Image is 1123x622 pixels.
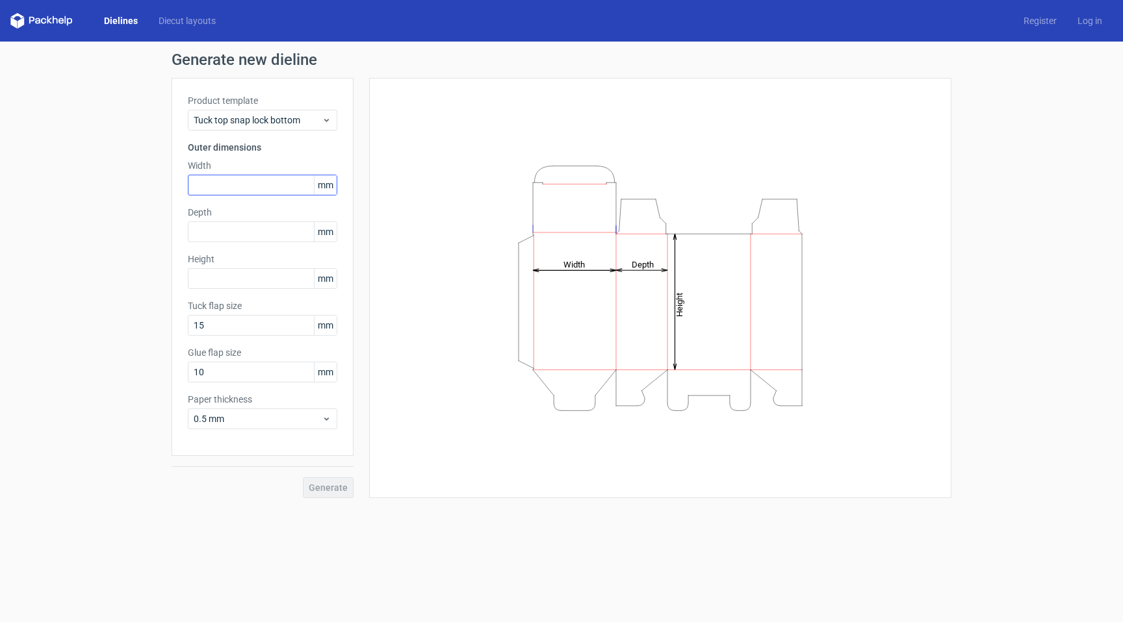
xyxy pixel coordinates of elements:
h3: Outer dimensions [188,141,337,154]
label: Paper thickness [188,393,337,406]
label: Glue flap size [188,346,337,359]
tspan: Depth [632,259,654,269]
label: Width [188,159,337,172]
span: mm [314,222,337,242]
h1: Generate new dieline [172,52,951,68]
a: Log in [1067,14,1113,27]
span: mm [314,362,337,382]
span: 0.5 mm [194,412,322,425]
span: mm [314,175,337,195]
a: Diecut layouts [148,14,226,27]
span: Tuck top snap lock bottom [194,114,322,127]
label: Depth [188,206,337,219]
tspan: Height [675,292,684,316]
label: Product template [188,94,337,107]
span: mm [314,269,337,288]
a: Dielines [94,14,148,27]
tspan: Width [563,259,585,269]
label: Height [188,253,337,266]
span: mm [314,316,337,335]
label: Tuck flap size [188,299,337,312]
a: Register [1013,14,1067,27]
